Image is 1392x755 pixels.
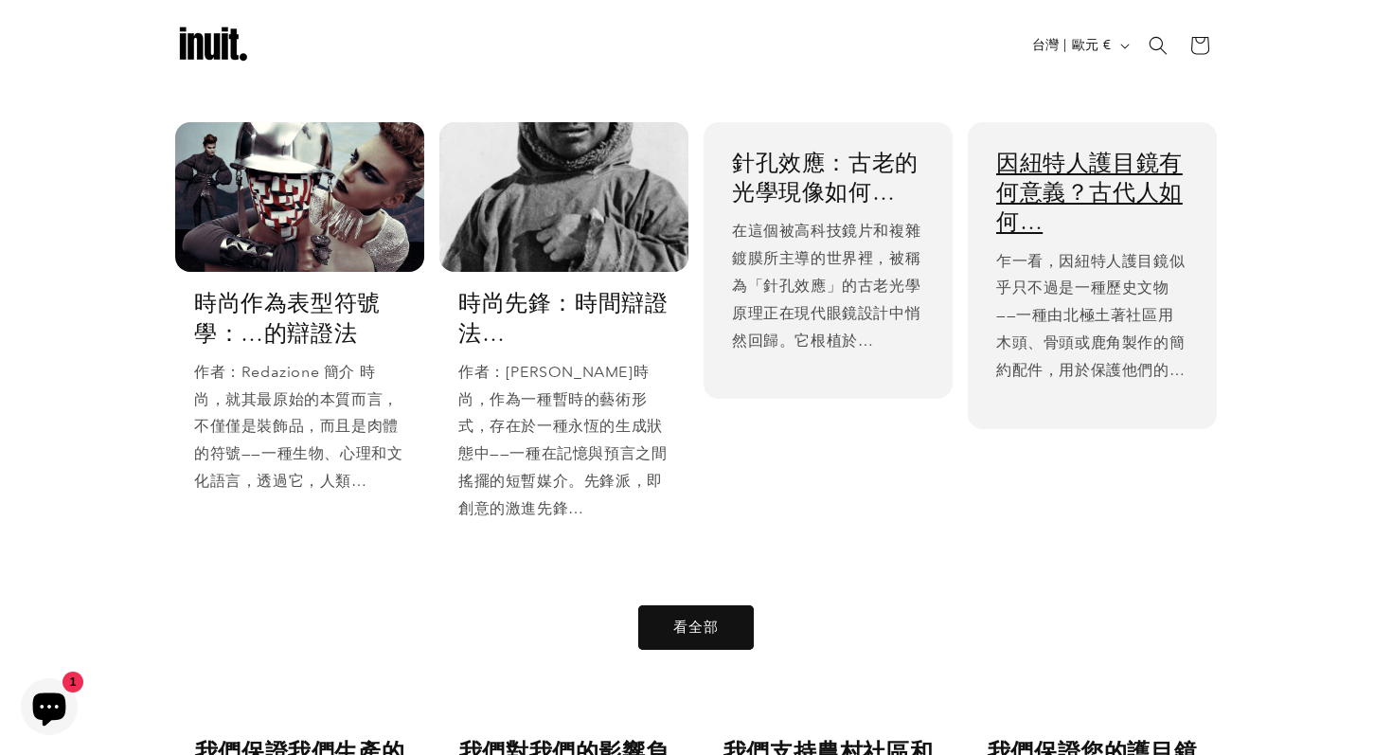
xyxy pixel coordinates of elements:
[175,8,251,83] img: 因紐特人標誌
[996,148,1188,237] a: 因紐特人護目鏡有何意義？古代人如何…
[1137,25,1179,66] summary: 搜尋
[732,148,924,207] a: 針孔效應：古老的光學現像如何…
[1021,27,1137,63] button: 台灣 | 歐元 €
[1032,36,1112,53] font: 台灣 | 歐元 €
[458,288,669,347] a: 時尚先鋒：時間辯證法…
[638,605,754,650] a: 看全部
[15,678,83,740] inbox-online-store-chat: Shopify 線上商店聊天
[194,288,405,347] a: 時尚作為表型符號學：…的辯證法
